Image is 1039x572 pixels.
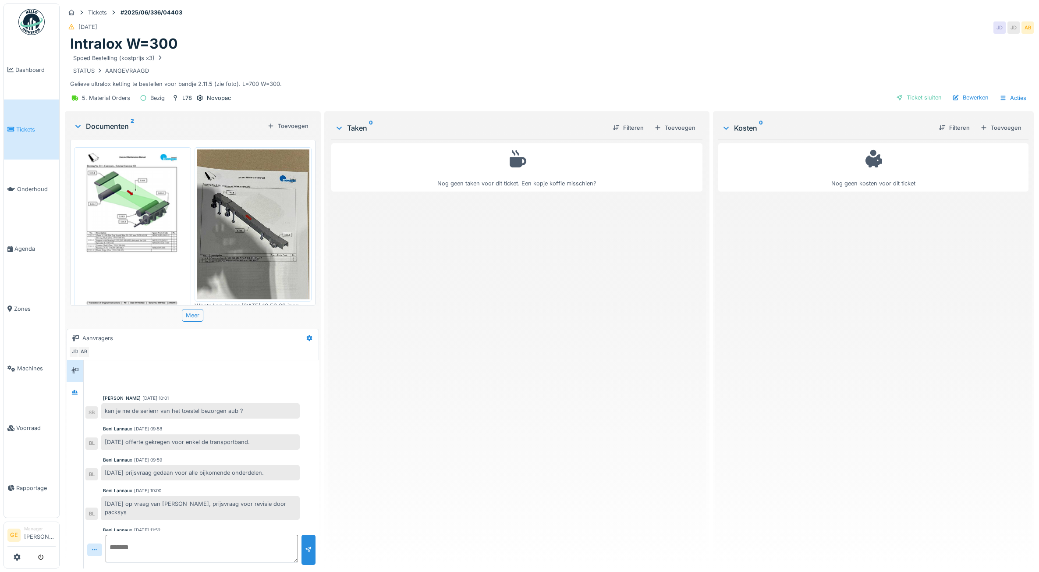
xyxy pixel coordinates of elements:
[16,125,56,134] span: Tickets
[74,121,264,131] div: Documenten
[4,219,59,279] a: Agenda
[103,487,132,494] div: Beni Lannaux
[73,54,163,62] div: Spoed Bestelling (kostprijs x3)
[85,508,98,520] div: BL
[103,457,132,463] div: Beni Lannaux
[1007,21,1020,34] div: JD
[195,302,312,310] div: WhatsApp Image [DATE] 10.59.29.jpeg
[893,92,945,103] div: Ticket sluiten
[4,338,59,398] a: Machines
[88,8,107,17] div: Tickets
[85,406,98,419] div: SB
[85,437,98,450] div: BL
[24,526,56,532] div: Manager
[724,147,1023,188] div: Nog geen kosten voor dit ticket
[4,160,59,219] a: Onderhoud
[264,120,312,132] div: Toevoegen
[996,92,1030,104] div: Acties
[993,21,1006,34] div: JD
[182,94,192,102] div: L78
[150,94,165,102] div: Bezig
[101,403,300,419] div: kan je me de serienr van het toestel bezorgen aub ?
[369,123,373,133] sup: 0
[207,94,231,102] div: Novopac
[7,526,56,547] a: GE Manager[PERSON_NAME]
[24,526,56,544] li: [PERSON_NAME]
[142,395,169,401] div: [DATE] 10:01
[17,364,56,373] span: Machines
[7,529,21,542] li: GE
[337,147,697,188] div: Nog geen taken voor dit ticket. Een kopje koffie misschien?
[4,40,59,99] a: Dashboard
[76,149,189,309] img: anr5nr1d8ktqiqz1cduxgmszrb87
[949,92,992,103] div: Bewerken
[101,496,300,520] div: [DATE] op vraag van [PERSON_NAME], prijsvraag voor revisie door packsys
[103,527,132,533] div: Beni Lannaux
[1021,21,1034,34] div: AB
[4,398,59,458] a: Voorraad
[78,23,97,31] div: [DATE]
[78,346,90,358] div: AB
[4,458,59,518] a: Rapportage
[197,149,309,299] img: 0ua89i4208k88pz5gzkokb9eoend
[134,457,162,463] div: [DATE] 09:59
[73,67,149,75] div: STATUS AANGEVRAAGD
[103,395,141,401] div: [PERSON_NAME]
[15,66,56,74] span: Dashboard
[182,309,203,322] div: Meer
[609,122,647,134] div: Filteren
[101,465,300,480] div: [DATE] prijsvraag gedaan voor alle bijkomende onderdelen.
[101,434,300,450] div: [DATE] offerte gekregen voor enkel de transportband.
[722,123,932,133] div: Kosten
[935,122,973,134] div: Filteren
[131,121,134,131] sup: 2
[85,468,98,480] div: BL
[82,334,113,342] div: Aanvragers
[103,426,132,432] div: Beni Lannaux
[17,185,56,193] span: Onderhoud
[335,123,606,133] div: Taken
[14,245,56,253] span: Agenda
[70,36,178,52] h1: Intralox W=300
[134,487,161,494] div: [DATE] 10:00
[18,9,45,35] img: Badge_color-CXgf-gQk.svg
[759,123,763,133] sup: 0
[134,527,160,533] div: [DATE] 11:52
[651,122,699,134] div: Toevoegen
[4,99,59,159] a: Tickets
[4,279,59,338] a: Zones
[69,346,81,358] div: JD
[16,424,56,432] span: Voorraad
[14,305,56,313] span: Zones
[117,8,186,17] strong: #2025/06/336/04403
[16,484,56,492] span: Rapportage
[977,122,1025,134] div: Toevoegen
[70,53,1028,89] div: Gelieve ultralox ketting te bestellen voor bandje 2.11.5 (zie foto). L=700 W=300.
[82,94,130,102] div: 5. Material Orders
[134,426,162,432] div: [DATE] 09:58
